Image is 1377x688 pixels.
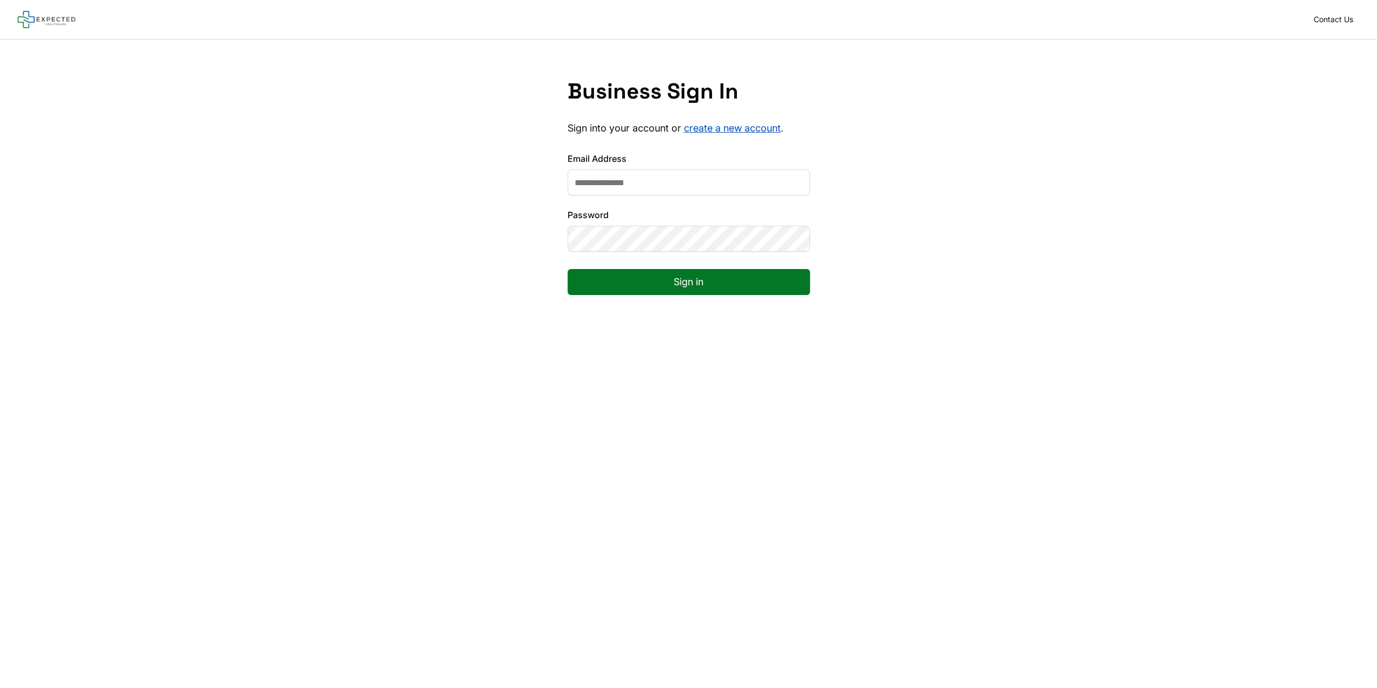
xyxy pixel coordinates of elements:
[568,208,810,221] label: Password
[1307,12,1360,27] a: Contact Us
[568,122,810,135] p: Sign into your account or .
[568,78,810,104] h1: Business Sign In
[568,269,810,295] button: Sign in
[568,152,810,165] label: Email Address
[684,122,781,134] a: create a new account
